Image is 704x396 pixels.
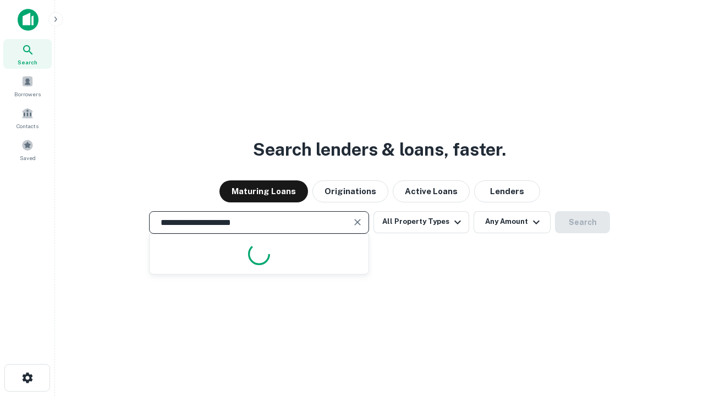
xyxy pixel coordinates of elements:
[649,308,704,361] iframe: Chat Widget
[3,103,52,133] a: Contacts
[474,211,551,233] button: Any Amount
[16,122,38,130] span: Contacts
[3,135,52,164] a: Saved
[253,136,506,163] h3: Search lenders & loans, faster.
[219,180,308,202] button: Maturing Loans
[350,215,365,230] button: Clear
[3,71,52,101] a: Borrowers
[14,90,41,98] span: Borrowers
[3,39,52,69] a: Search
[20,153,36,162] span: Saved
[312,180,388,202] button: Originations
[373,211,469,233] button: All Property Types
[393,180,470,202] button: Active Loans
[18,9,38,31] img: capitalize-icon.png
[18,58,37,67] span: Search
[474,180,540,202] button: Lenders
